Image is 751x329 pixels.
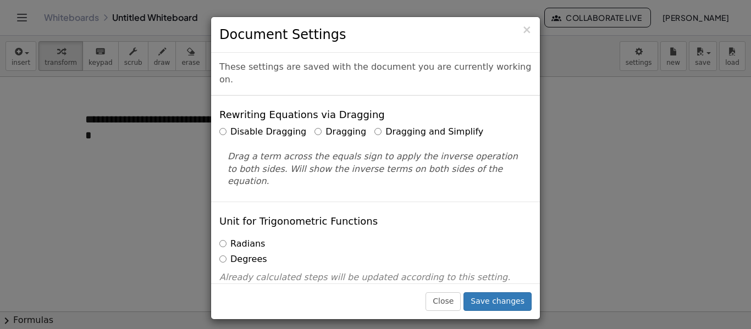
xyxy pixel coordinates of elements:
[426,292,461,311] button: Close
[374,126,483,138] label: Dragging and Simplify
[219,240,227,247] input: Radians
[219,255,227,263] input: Degrees
[228,150,523,188] p: Drag a term across the equals sign to apply the inverse operation to both sides. Will show the in...
[314,128,322,135] input: Dragging
[463,292,532,311] button: Save changes
[522,24,532,36] button: Close
[522,23,532,36] span: ×
[314,126,366,138] label: Dragging
[219,271,532,284] p: Already calculated steps will be updated according to this setting.
[211,53,540,96] div: These settings are saved with the document you are currently working on.
[219,128,227,135] input: Disable Dragging
[219,238,265,250] label: Radians
[219,109,385,120] h4: Rewriting Equations via Dragging
[219,216,378,227] h4: Unit for Trigonometric Functions
[219,253,267,266] label: Degrees
[219,25,532,44] h3: Document Settings
[374,128,382,135] input: Dragging and Simplify
[219,126,306,138] label: Disable Dragging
